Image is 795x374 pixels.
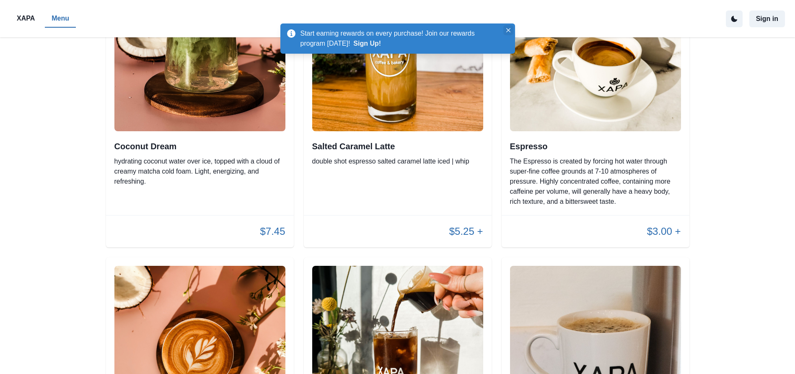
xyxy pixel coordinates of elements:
p: Menu [52,13,69,23]
h2: Coconut Dream [114,141,285,151]
button: Close [503,25,513,35]
p: $7.45 [260,224,285,239]
p: $3.00 + [647,224,681,239]
p: hydrating coconut water over ice, topped with a cloud of creamy matcha cold foam. Light, energizi... [114,156,285,187]
p: $5.25 + [449,224,483,239]
p: XAPA [17,13,35,23]
button: active dark theme mode [726,10,743,27]
p: The Espresso is created by forcing hot water through super-fine coffee grounds at 7-10 atmosphere... [510,156,681,207]
p: Start earning rewards on every purchase! Join our rewards program [DATE]! [300,29,502,49]
p: double shot espresso salted caramel latte iced | whip [312,156,483,166]
button: Sign Up! [353,40,381,47]
h2: Salted Caramel Latte [312,141,483,151]
h2: Espresso [510,141,681,151]
button: Sign in [749,10,785,27]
